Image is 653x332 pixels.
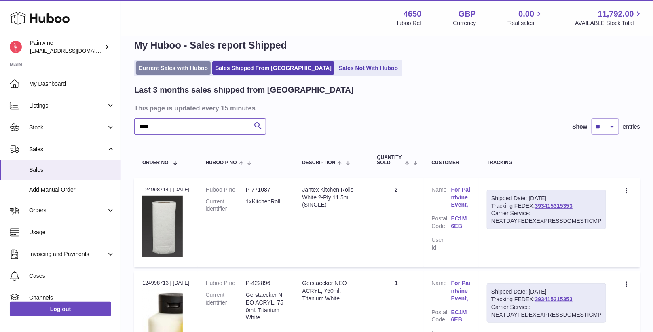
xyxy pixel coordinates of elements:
[451,279,471,302] a: For Paintvine Event,
[29,250,106,258] span: Invoicing and Payments
[432,236,451,252] dt: User Id
[206,186,246,194] dt: Huboo P no
[10,41,22,53] img: euan@paintvine.co.uk
[487,160,606,165] div: Tracking
[30,39,103,55] div: Paintvine
[212,61,334,75] a: Sales Shipped From [GEOGRAPHIC_DATA]
[507,19,543,27] span: Total sales
[29,207,106,214] span: Orders
[302,160,335,165] span: Description
[134,104,638,112] h3: This page is updated every 15 minutes
[451,186,471,209] a: For Paintvine Event,
[29,146,106,153] span: Sales
[491,195,602,202] div: Shipped Date: [DATE]
[29,294,115,302] span: Channels
[30,47,119,54] span: [EMAIL_ADDRESS][DOMAIN_NAME]
[575,8,643,27] a: 11,792.00 AVAILABLE Stock Total
[575,19,643,27] span: AVAILABLE Stock Total
[246,198,286,213] dd: 1xKitchenRoll
[134,85,354,95] h2: Last 3 months sales shipped from [GEOGRAPHIC_DATA]
[459,8,476,19] strong: GBP
[491,209,602,225] div: Carrier Service: NEXTDAYFEDEXEXPRESSDOMESTICMP
[369,178,424,267] td: 2
[535,296,573,302] a: 393415315353
[487,190,606,230] div: Tracking FEDEX:
[451,309,471,324] a: EC1M 6EB
[142,186,190,193] div: 124998714 | [DATE]
[142,279,190,287] div: 124998713 | [DATE]
[404,8,422,19] strong: 4650
[507,8,543,27] a: 0.00 Total sales
[453,19,476,27] div: Currency
[302,279,361,302] div: Gerstaecker NEO ACRYL, 750ml, Titanium White
[206,279,246,287] dt: Huboo P no
[136,61,211,75] a: Current Sales with Huboo
[142,160,169,165] span: Order No
[491,288,602,296] div: Shipped Date: [DATE]
[246,279,286,287] dd: P-422896
[302,186,361,209] div: Jantex Kitchen Rolls White 2-Ply 11.5m (SINGLE)
[377,155,403,165] span: Quantity Sold
[29,166,115,174] span: Sales
[487,283,606,323] div: Tracking FEDEX:
[10,302,111,316] a: Log out
[206,198,246,213] dt: Current identifier
[432,186,451,211] dt: Name
[134,39,640,52] h1: My Huboo - Sales report Shipped
[573,123,587,131] label: Show
[623,123,640,131] span: entries
[395,19,422,27] div: Huboo Ref
[451,215,471,230] a: EC1M 6EB
[29,228,115,236] span: Usage
[29,272,115,280] span: Cases
[519,8,535,19] span: 0.00
[29,186,115,194] span: Add Manual Order
[336,61,401,75] a: Sales Not With Huboo
[491,303,602,319] div: Carrier Service: NEXTDAYFEDEXEXPRESSDOMESTICMP
[535,203,573,209] a: 393415315353
[29,102,106,110] span: Listings
[29,124,106,131] span: Stock
[432,309,451,326] dt: Postal Code
[246,291,286,322] dd: Gerstaecker NEO ACRYL, 750ml, Titanium White
[432,279,451,305] dt: Name
[598,8,634,19] span: 11,792.00
[29,80,115,88] span: My Dashboard
[246,186,286,194] dd: P-771087
[142,196,183,257] img: 1683653328.png
[432,215,451,232] dt: Postal Code
[206,160,237,165] span: Huboo P no
[206,291,246,322] dt: Current identifier
[432,160,471,165] div: Customer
